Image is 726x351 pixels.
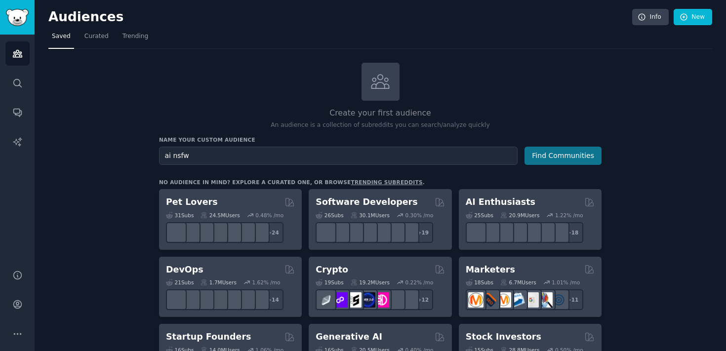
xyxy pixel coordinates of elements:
div: 21 Sub s [166,279,194,286]
h2: Audiences [48,9,632,25]
h2: Software Developers [316,196,417,208]
span: Curated [84,32,109,41]
a: trending subreddits [351,179,422,185]
div: 19 Sub s [316,279,343,286]
span: Trending [122,32,148,41]
h2: Crypto [316,264,348,276]
div: 1.62 % /mo [252,279,281,286]
img: csharp [332,225,348,240]
div: + 24 [263,222,283,243]
div: 18 Sub s [466,279,493,286]
div: 6.7M Users [500,279,536,286]
div: 0.30 % /mo [405,212,434,219]
button: Find Communities [524,147,602,165]
h2: Generative AI [316,331,382,343]
img: content_marketing [468,292,484,308]
img: OnlineMarketing [551,292,566,308]
img: chatgpt_promptDesign [510,225,525,240]
img: defi_ [402,292,417,308]
input: Pick a short name, like "Digital Marketers" or "Movie-Goers" [159,147,518,165]
div: 25 Sub s [466,212,493,219]
div: 30.1M Users [351,212,390,219]
img: ArtificalIntelligence [551,225,566,240]
img: DeepSeek [482,225,497,240]
img: AItoolsCatalog [496,225,511,240]
h2: Stock Investors [466,331,541,343]
div: No audience in mind? Explore a curated one, or browse . [159,179,425,186]
img: software [319,225,334,240]
img: web3 [360,292,375,308]
p: An audience is a collection of subreddits you can search/analyze quickly [159,121,602,130]
h2: DevOps [166,264,203,276]
img: dogbreed [252,225,267,240]
img: AWS_Certified_Experts [183,292,198,308]
div: + 11 [563,289,583,310]
div: 0.22 % /mo [405,279,434,286]
img: AskMarketing [496,292,511,308]
img: elixir [402,225,417,240]
div: + 14 [263,289,283,310]
img: bigseo [482,292,497,308]
a: New [674,9,712,26]
div: 19.2M Users [351,279,390,286]
img: PlatformEngineers [252,292,267,308]
a: Info [632,9,669,26]
div: 26 Sub s [316,212,343,219]
img: turtle [210,225,226,240]
img: Docker_DevOps [197,292,212,308]
div: + 18 [563,222,583,243]
img: GummySearch logo [6,9,29,26]
div: 1.22 % /mo [555,212,583,219]
img: CryptoNews [388,292,403,308]
h2: Startup Founders [166,331,251,343]
img: azuredevops [169,292,184,308]
a: Saved [48,29,74,49]
a: Trending [119,29,152,49]
img: Emailmarketing [510,292,525,308]
h2: Marketers [466,264,515,276]
img: defiblockchain [374,292,389,308]
img: MarketingResearch [537,292,553,308]
img: leopardgeckos [197,225,212,240]
h3: Name your custom audience [159,136,602,143]
div: 1.7M Users [201,279,237,286]
div: 20.9M Users [500,212,539,219]
img: googleads [524,292,539,308]
div: 1.01 % /mo [552,279,580,286]
img: ballpython [183,225,198,240]
img: PetAdvice [238,225,253,240]
img: DevOpsLinks [210,292,226,308]
img: AskComputerScience [388,225,403,240]
div: 24.5M Users [201,212,240,219]
img: learnjavascript [346,225,362,240]
img: reactnative [374,225,389,240]
img: ethfinance [319,292,334,308]
div: + 19 [412,222,433,243]
img: OpenAIDev [524,225,539,240]
img: aws_cdk [238,292,253,308]
h2: Create your first audience [159,107,602,119]
img: herpetology [169,225,184,240]
img: cockatiel [224,225,240,240]
div: 0.48 % /mo [255,212,283,219]
div: + 12 [412,289,433,310]
span: Saved [52,32,71,41]
h2: AI Enthusiasts [466,196,535,208]
a: Curated [81,29,112,49]
img: iOSProgramming [360,225,375,240]
img: chatgpt_prompts_ [537,225,553,240]
img: GoogleGeminiAI [468,225,484,240]
img: platformengineering [224,292,240,308]
img: 0xPolygon [332,292,348,308]
div: 31 Sub s [166,212,194,219]
img: ethstaker [346,292,362,308]
h2: Pet Lovers [166,196,218,208]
